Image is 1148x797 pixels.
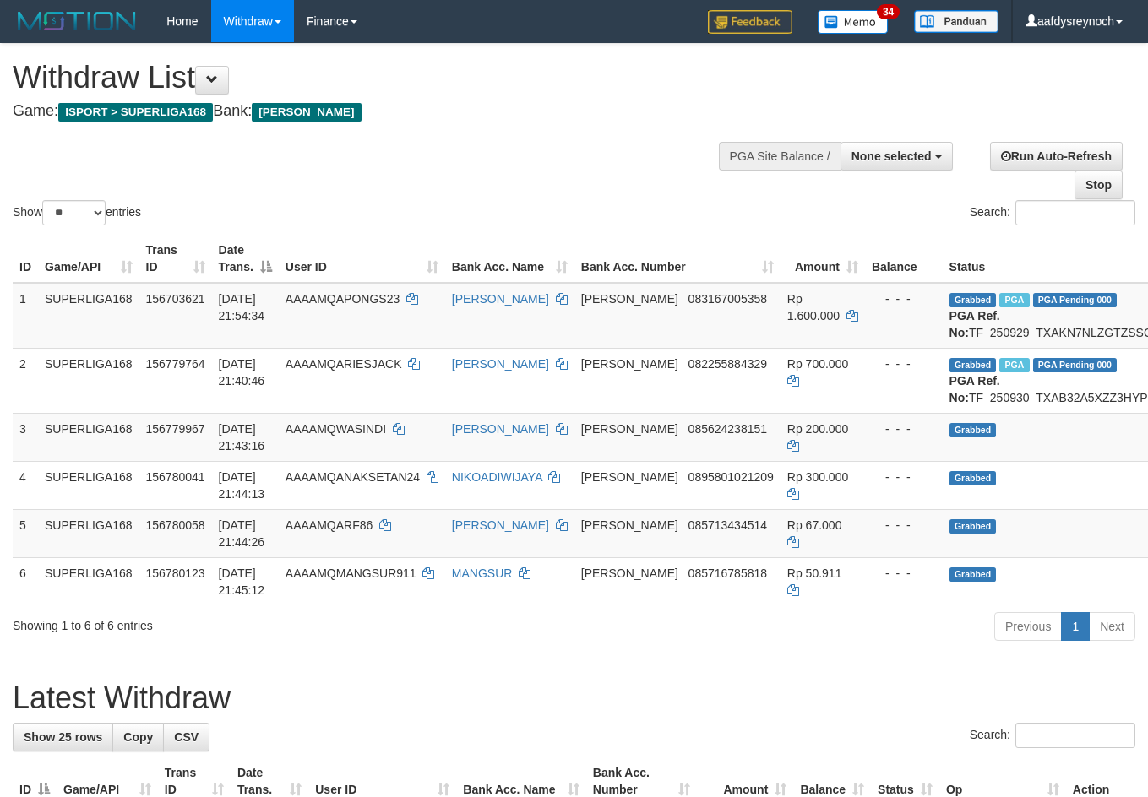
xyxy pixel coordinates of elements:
h1: Latest Withdraw [13,681,1135,715]
h1: Withdraw List [13,61,748,95]
span: 156779967 [146,422,205,436]
select: Showentries [42,200,106,225]
span: Marked by aafchhiseyha [999,293,1029,307]
span: 34 [877,4,900,19]
div: - - - [872,517,936,534]
div: - - - [872,469,936,485]
a: 1 [1061,612,1090,641]
div: PGA Site Balance / [719,142,841,171]
span: [PERSON_NAME] [581,422,678,436]
span: ISPORT > SUPERLIGA168 [58,103,213,122]
span: [DATE] 21:44:26 [219,518,265,549]
span: [DATE] 21:43:16 [219,422,265,453]
a: Next [1089,612,1135,641]
span: Rp 1.600.000 [787,292,840,323]
span: [DATE] 21:54:34 [219,292,265,323]
span: 156703621 [146,292,205,306]
a: Run Auto-Refresh [990,142,1123,171]
div: - - - [872,565,936,582]
span: Marked by aafandaneth [999,358,1029,372]
span: PGA Pending [1033,293,1118,307]
span: [DATE] 21:44:13 [219,470,265,501]
div: - - - [872,355,936,372]
label: Search: [970,200,1135,225]
td: 1 [13,283,38,349]
button: None selected [841,142,953,171]
th: Date Trans.: activate to sort column descending [212,235,279,283]
span: [PERSON_NAME] [581,518,678,532]
input: Search: [1015,723,1135,748]
span: AAAAMQARIESJACK [286,357,402,371]
span: Grabbed [949,358,997,372]
span: AAAAMQARF86 [286,518,373,532]
span: AAAAMQANAKSETAN24 [286,470,420,484]
span: Rp 200.000 [787,422,848,436]
span: Grabbed [949,567,997,582]
span: Show 25 rows [24,730,102,744]
td: SUPERLIGA168 [38,509,139,557]
span: Copy 0895801021209 to clipboard [688,470,774,484]
img: Button%20Memo.svg [818,10,889,34]
span: CSV [174,730,199,744]
span: Copy 082255884329 to clipboard [688,357,767,371]
span: 156780058 [146,518,205,532]
div: - - - [872,420,936,437]
label: Search: [970,723,1135,748]
th: Amount: activate to sort column ascending [781,235,865,283]
a: Stop [1075,171,1123,199]
span: Rp 700.000 [787,357,848,371]
span: PGA Pending [1033,358,1118,372]
b: PGA Ref. No: [949,374,1000,404]
b: PGA Ref. No: [949,309,1000,339]
span: [PERSON_NAME] [581,567,678,580]
span: 156780041 [146,470,205,484]
span: Copy 083167005358 to clipboard [688,292,767,306]
span: AAAAMQWASINDI [286,422,386,436]
a: [PERSON_NAME] [452,357,549,371]
span: Copy 085624238151 to clipboard [688,422,767,436]
span: Copy 085713434514 to clipboard [688,518,767,532]
label: Show entries [13,200,141,225]
span: Rp 67.000 [787,518,842,532]
a: CSV [163,723,209,751]
th: Bank Acc. Name: activate to sort column ascending [445,235,574,283]
span: Grabbed [949,423,997,437]
span: [PERSON_NAME] [581,292,678,306]
span: Grabbed [949,519,997,534]
span: [PERSON_NAME] [581,357,678,371]
th: ID [13,235,38,283]
span: 156779764 [146,357,205,371]
td: SUPERLIGA168 [38,461,139,509]
span: None selected [851,149,932,163]
td: SUPERLIGA168 [38,283,139,349]
td: 6 [13,557,38,605]
span: 156780123 [146,567,205,580]
td: SUPERLIGA168 [38,557,139,605]
input: Search: [1015,200,1135,225]
td: 5 [13,509,38,557]
span: Rp 50.911 [787,567,842,580]
img: MOTION_logo.png [13,8,141,34]
td: 2 [13,348,38,413]
span: Grabbed [949,293,997,307]
a: Show 25 rows [13,723,113,751]
a: MANGSUR [452,567,513,580]
td: SUPERLIGA168 [38,348,139,413]
a: Copy [112,723,164,751]
a: [PERSON_NAME] [452,422,549,436]
div: Showing 1 to 6 of 6 entries [13,610,465,634]
span: Copy [123,730,153,744]
h4: Game: Bank: [13,103,748,120]
span: Grabbed [949,471,997,485]
span: [PERSON_NAME] [252,103,361,122]
th: Trans ID: activate to sort column ascending [139,235,212,283]
div: - - - [872,290,936,307]
th: Bank Acc. Number: activate to sort column ascending [574,235,781,283]
th: Game/API: activate to sort column ascending [38,235,139,283]
a: Previous [994,612,1062,641]
span: AAAAMQAPONGS23 [286,292,400,306]
img: panduan.png [914,10,998,33]
span: AAAAMQMANGSUR911 [286,567,416,580]
td: 3 [13,413,38,461]
a: [PERSON_NAME] [452,518,549,532]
